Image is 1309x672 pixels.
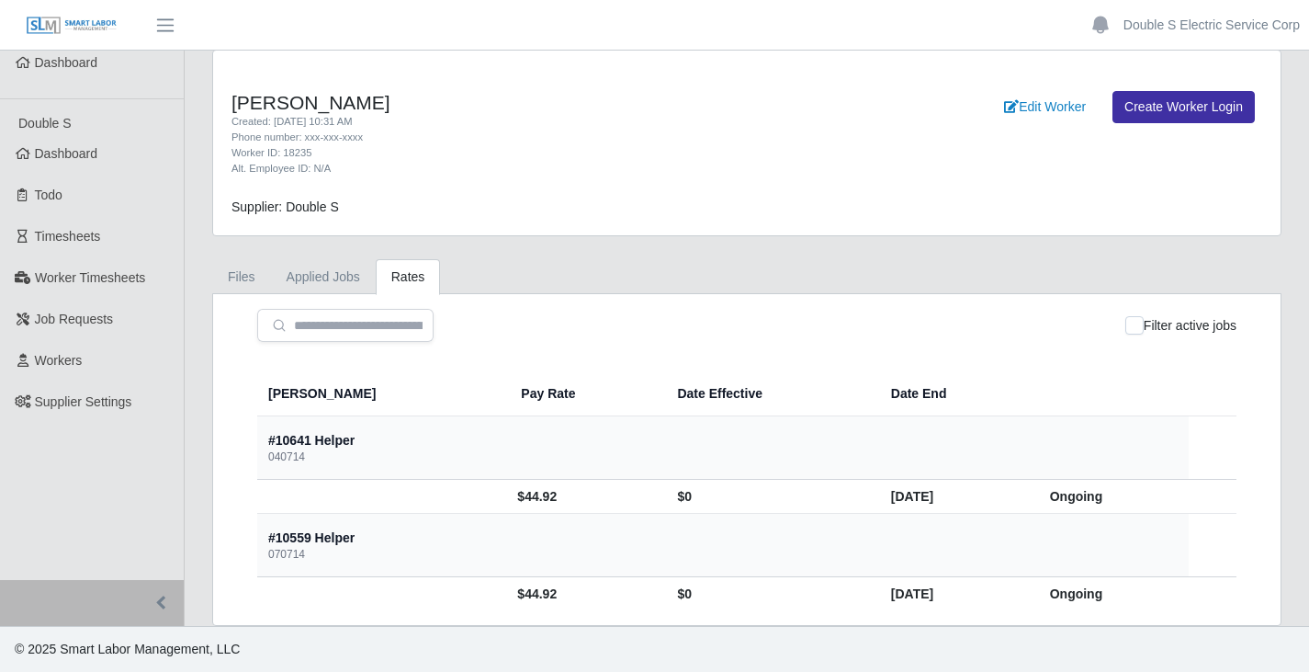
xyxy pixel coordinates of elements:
[35,229,101,244] span: Timesheets
[35,146,98,161] span: Dashboard
[231,114,821,130] div: Created: [DATE] 10:31 AM
[876,577,1035,611] td: [DATE]
[268,450,305,464] div: 040714
[231,145,821,161] div: Worker ID: 18235
[35,353,83,368] span: Workers
[231,130,821,145] div: Phone number: xxx-xxx-xxxx
[35,312,114,326] span: Job Requests
[26,16,118,36] img: SLM Logo
[376,259,441,295] a: Rates
[231,91,821,114] h4: [PERSON_NAME]
[212,259,271,295] a: Files
[1112,91,1255,123] a: Create Worker Login
[15,642,240,656] span: © 2025 Smart Labor Management, LLC
[662,371,875,416] th: Date Effective
[268,547,305,562] div: 070714
[1035,577,1189,611] td: Ongoing
[35,188,62,202] span: Todo
[231,199,339,214] span: Supplier: Double S
[1123,16,1300,35] a: Double S Electric Service Corp
[35,394,132,409] span: Supplier Settings
[35,55,98,70] span: Dashboard
[257,371,506,416] th: [PERSON_NAME]
[271,259,376,295] a: Applied Jobs
[268,431,355,450] div: #10641 Helper
[662,577,875,611] td: $0
[1035,480,1189,514] td: Ongoing
[506,371,662,416] th: Pay Rate
[231,161,821,177] div: Alt. Employee ID: N/A
[506,480,662,514] td: $44.92
[506,577,662,611] td: $44.92
[1125,309,1236,342] div: Filter active jobs
[18,116,72,131] span: Double S
[268,529,355,547] div: #10559 Helper
[662,480,875,514] td: $0
[876,480,1035,514] td: [DATE]
[992,91,1098,123] a: Edit Worker
[35,270,145,285] span: Worker Timesheets
[876,371,1035,416] th: Date End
